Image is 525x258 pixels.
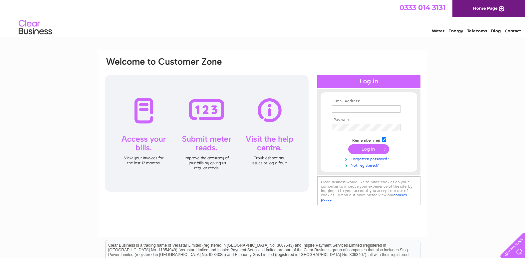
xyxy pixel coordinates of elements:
[18,17,52,38] img: logo.png
[467,28,487,33] a: Telecoms
[317,176,420,205] div: Clear Business would like to place cookies on your computer to improve your experience of the sit...
[321,193,407,202] a: cookies policy
[330,99,407,104] th: Email Address:
[348,144,389,154] input: Submit
[106,4,420,32] div: Clear Business is a trading name of Verastar Limited (registered in [GEOGRAPHIC_DATA] No. 3667643...
[491,28,501,33] a: Blog
[330,118,407,122] th: Password:
[399,3,445,12] a: 0333 014 3131
[448,28,463,33] a: Energy
[505,28,521,33] a: Contact
[432,28,444,33] a: Water
[332,155,407,162] a: Forgotten password?
[332,162,407,168] a: Not registered?
[330,136,407,143] td: Remember me?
